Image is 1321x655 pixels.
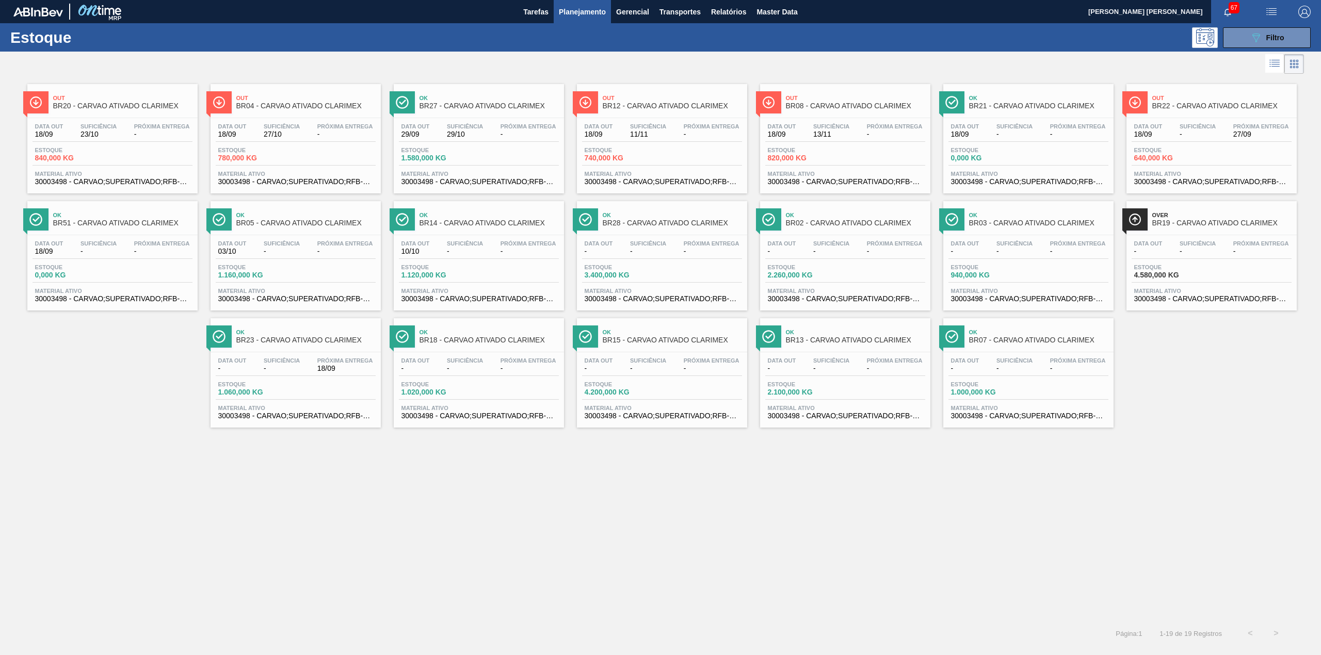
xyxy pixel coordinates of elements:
[951,388,1023,396] span: 1.000,000 KG
[420,219,559,227] span: BR14 - CARVAO ATIVADO CLARIMEX
[1265,54,1284,74] div: Visão em Lista
[1284,54,1304,74] div: Visão em Cards
[401,405,556,411] span: Material ativo
[813,357,849,364] span: Suficiência
[501,365,556,372] span: -
[867,130,923,138] span: -
[264,240,300,247] span: Suficiência
[20,76,203,193] a: ÍconeOutBR20 - CARVAO ATIVADO CLARIMEXData out18/09Suficiência23/10Próxima Entrega-Estoque840,000...
[585,357,613,364] span: Data out
[401,171,556,177] span: Material ativo
[603,102,742,110] span: BR12 - CARVAO ATIVADO CLARIMEX
[1180,123,1216,129] span: Suficiência
[264,365,300,372] span: -
[951,288,1106,294] span: Material ativo
[1134,271,1206,279] span: 4.580,000 KG
[386,76,569,193] a: ÍconeOkBR27 - CARVAO ATIVADO CLARIMEXData out29/09Suficiência29/10Próxima Entrega-Estoque1.580,00...
[134,240,190,247] span: Próxima Entrega
[969,102,1108,110] span: BR21 - CARVAO ATIVADO CLARIMEX
[80,240,117,247] span: Suficiência
[447,365,483,372] span: -
[218,154,291,162] span: 780,000 KG
[447,130,483,138] span: 29/10
[218,240,247,247] span: Data out
[501,357,556,364] span: Próxima Entrega
[762,330,775,343] img: Ícone
[768,154,840,162] span: 820,000 KG
[1050,357,1106,364] span: Próxima Entrega
[585,405,739,411] span: Material ativo
[579,330,592,343] img: Ícone
[951,357,979,364] span: Data out
[559,6,606,18] span: Planejamento
[1134,171,1289,177] span: Material ativo
[768,171,923,177] span: Material ativo
[786,102,925,110] span: BR08 - CARVAO ATIVADO CLARIMEX
[786,212,925,218] span: Ok
[786,219,925,227] span: BR02 - CARVAO ATIVADO CLARIMEX
[236,329,376,335] span: Ok
[236,95,376,101] span: Out
[768,147,840,153] span: Estoque
[401,264,474,270] span: Estoque
[401,412,556,420] span: 30003498 - CARVAO;SUPERATIVADO;RFB-SA1;
[786,95,925,101] span: Out
[401,288,556,294] span: Material ativo
[951,248,979,255] span: -
[1211,5,1244,19] button: Notificações
[951,365,979,372] span: -
[401,271,474,279] span: 1.120,000 KG
[1233,123,1289,129] span: Próxima Entrega
[1180,240,1216,247] span: Suficiência
[867,248,923,255] span: -
[951,271,1023,279] span: 940,000 KG
[317,130,373,138] span: -
[317,357,373,364] span: Próxima Entrega
[951,171,1106,177] span: Material ativo
[684,240,739,247] span: Próxima Entrega
[768,357,796,364] span: Data out
[951,123,979,129] span: Data out
[10,31,171,43] h1: Estoque
[420,102,559,110] span: BR27 - CARVAO ATIVADO CLARIMEX
[396,330,409,343] img: Ícone
[264,357,300,364] span: Suficiência
[585,295,739,303] span: 30003498 - CARVAO;SUPERATIVADO;RFB-SA1;
[1050,240,1106,247] span: Próxima Entrega
[35,123,63,129] span: Data out
[569,76,752,193] a: ÍconeOutBR12 - CARVAO ATIVADO CLARIMEXData out18/09Suficiência11/11Próxima Entrega-Estoque740,000...
[951,381,1023,387] span: Estoque
[1134,123,1163,129] span: Data out
[401,154,474,162] span: 1.580,000 KG
[218,147,291,153] span: Estoque
[996,130,1033,138] span: -
[420,212,559,218] span: Ok
[936,193,1119,310] a: ÍconeOkBR03 - CARVAO ATIVADO CLARIMEXData out-Suficiência-Próxima Entrega-Estoque940,000 KGMateri...
[523,6,549,18] span: Tarefas
[501,248,556,255] span: -
[218,171,373,177] span: Material ativo
[35,240,63,247] span: Data out
[768,295,923,303] span: 30003498 - CARVAO;SUPERATIVADO;RFB-SA1;
[1134,295,1289,303] span: 30003498 - CARVAO;SUPERATIVADO;RFB-SA1;
[35,171,190,177] span: Material ativo
[684,357,739,364] span: Próxima Entrega
[768,248,796,255] span: -
[585,147,657,153] span: Estoque
[13,7,63,17] img: TNhmsLtSVTkK8tSr43FrP2fwEKptu5GPRR3wAAAABJRU5ErkJggg==
[80,130,117,138] span: 23/10
[867,365,923,372] span: -
[752,193,936,310] a: ÍconeOkBR02 - CARVAO ATIVADO CLARIMEXData out-Suficiência-Próxima Entrega-Estoque2.260,000 KGMate...
[585,178,739,186] span: 30003498 - CARVAO;SUPERATIVADO;RFB-SA1;
[501,123,556,129] span: Próxima Entrega
[936,310,1119,428] a: ÍconeOkBR07 - CARVAO ATIVADO CLARIMEXData out-Suficiência-Próxima Entrega-Estoque1.000,000 KGMate...
[762,213,775,226] img: Ícone
[585,388,657,396] span: 4.200,000 KG
[1223,27,1311,48] button: Filtro
[867,123,923,129] span: Próxima Entrega
[996,240,1033,247] span: Suficiência
[951,154,1023,162] span: 0,000 KG
[401,240,430,247] span: Data out
[1050,123,1106,129] span: Próxima Entrega
[1134,288,1289,294] span: Material ativo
